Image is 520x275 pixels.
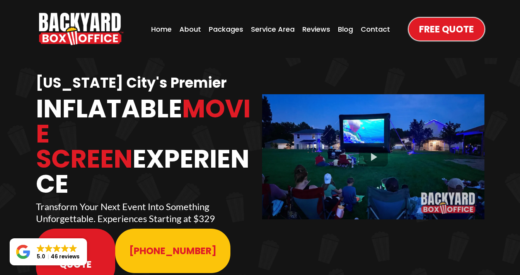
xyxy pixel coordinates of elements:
img: Backyard Box Office [39,13,123,45]
a: Free Quote [409,18,484,41]
a: Close GoogleGoogleGoogleGoogleGoogle 5.046 reviews [10,238,87,265]
a: Home [149,22,174,37]
span: Movie Screen [36,91,251,177]
a: Service Area [249,22,297,37]
span: Free Quote [419,22,474,36]
h1: Inflatable Experience [36,96,258,197]
a: Packages [206,22,246,37]
a: Reviews [300,22,332,37]
a: Blog [336,22,355,37]
span: [PHONE_NUMBER] [129,244,217,258]
a: 913-214-1202 [115,229,230,273]
h1: [US_STATE] City's Premier [36,74,258,92]
a: https://www.backyardboxoffice.com [39,13,123,45]
a: About [177,22,203,37]
p: Transform Your Next Event Into Something Unforgettable. Experiences Starting at $329 [36,200,258,224]
a: Contact [358,22,392,37]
